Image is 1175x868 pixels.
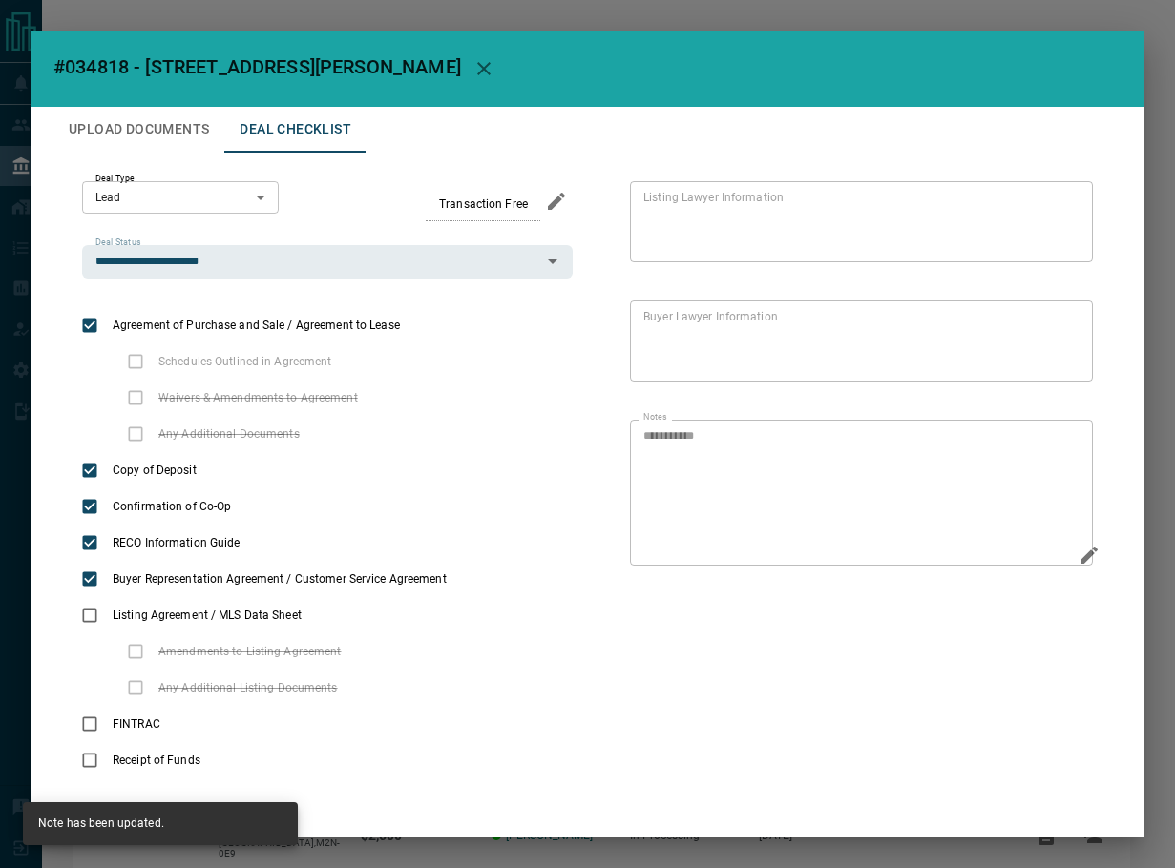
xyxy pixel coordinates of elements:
textarea: text field [643,190,1072,255]
span: Any Additional Documents [154,425,304,443]
span: Schedules Outlined in Agreement [154,353,337,370]
span: #034818 - [STREET_ADDRESS][PERSON_NAME] [53,55,461,78]
span: Copy of Deposit [108,462,201,479]
span: Receipt of Funds [108,752,205,769]
button: Upload Documents [53,107,224,153]
span: Confirmation of Co-Op [108,498,236,515]
label: Notes [643,411,666,424]
div: Note has been updated. [38,808,164,839]
span: Agreement of Purchase and Sale / Agreement to Lease [108,317,405,334]
button: Deal Checklist [224,107,367,153]
label: Deal Type [95,173,135,185]
span: Amendments to Listing Agreement [154,643,346,660]
button: Edit [1073,539,1105,576]
span: RECO Information Guide [108,534,244,551]
label: Deal Status [95,237,140,249]
span: Waivers & Amendments to Agreement [154,389,363,406]
button: Open [539,248,566,275]
textarea: text field [643,428,1064,558]
span: Buyer Representation Agreement / Customer Service Agreement [108,570,451,588]
span: FINTRAC [108,715,165,733]
div: Lead [82,181,279,214]
textarea: text field [643,309,1072,374]
button: edit [540,185,573,217]
span: Listing Agreement / MLS Data Sheet [108,607,306,624]
span: Any Additional Listing Documents [154,679,343,696]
